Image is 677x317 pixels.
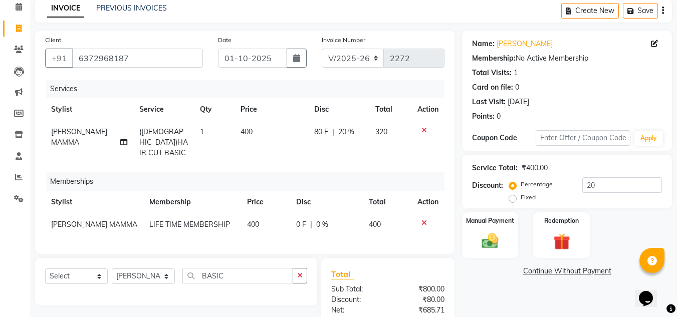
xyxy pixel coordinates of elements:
label: Fixed [521,193,536,202]
div: [DATE] [508,97,529,107]
div: Card on file: [472,82,513,93]
div: Last Visit: [472,97,506,107]
span: 320 [375,127,387,136]
span: Total [331,269,354,279]
span: 80 F [314,127,328,137]
th: Price [235,98,308,121]
iframe: chat widget [635,277,667,307]
img: _cash.svg [477,231,504,250]
th: Total [363,191,412,213]
th: Qty [194,98,235,121]
label: Percentage [521,180,553,189]
button: +91 [45,49,73,68]
label: Client [45,36,61,45]
div: No Active Membership [472,53,662,64]
div: Sub Total: [324,284,388,294]
div: Total Visits: [472,68,512,78]
a: [PERSON_NAME] [497,39,553,49]
button: Save [623,3,658,19]
th: Disc [290,191,363,213]
span: LIFE TIME MEMBERSHIP [149,220,230,229]
th: Price [241,191,290,213]
label: Redemption [544,216,579,225]
button: Create New [561,3,619,19]
div: 0 [497,111,501,122]
span: [PERSON_NAME] MAMMA [51,127,107,147]
div: Services [46,80,452,98]
span: 0 % [316,219,328,230]
th: Membership [143,191,241,213]
span: 400 [369,220,381,229]
a: PREVIOUS INVOICES [96,4,167,13]
div: Net: [324,305,388,315]
span: ([DEMOGRAPHIC_DATA])HAIR CUT BASIC [139,127,188,157]
span: [PERSON_NAME] MAMMA [51,220,137,229]
div: Service Total: [472,163,518,173]
div: ₹400.00 [522,163,548,173]
img: _gift.svg [548,231,575,252]
span: 0 F [296,219,306,230]
th: Action [411,98,444,121]
div: Discount: [324,294,388,305]
input: Enter Offer / Coupon Code [536,130,630,146]
div: ₹80.00 [388,294,452,305]
label: Invoice Number [322,36,365,45]
div: ₹800.00 [388,284,452,294]
th: Total [369,98,411,121]
label: Manual Payment [466,216,514,225]
div: ₹685.71 [388,305,452,315]
div: Discount: [472,180,503,191]
div: Memberships [46,172,452,191]
span: | [310,219,312,230]
div: Membership: [472,53,516,64]
span: 400 [247,220,259,229]
span: 400 [241,127,253,136]
label: Date [218,36,232,45]
a: Continue Without Payment [464,266,670,276]
th: Stylist [45,191,143,213]
th: Stylist [45,98,133,121]
div: 0 [515,82,519,93]
th: Action [411,191,444,213]
div: Name: [472,39,495,49]
span: 1 [200,127,204,136]
input: Search [182,268,293,283]
th: Disc [308,98,369,121]
button: Apply [634,131,663,146]
div: 1 [514,68,518,78]
th: Service [133,98,194,121]
input: Search by Name/Mobile/Email/Code [72,49,203,68]
div: Points: [472,111,495,122]
span: | [332,127,334,137]
span: 20 % [338,127,354,137]
div: Coupon Code [472,133,535,143]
